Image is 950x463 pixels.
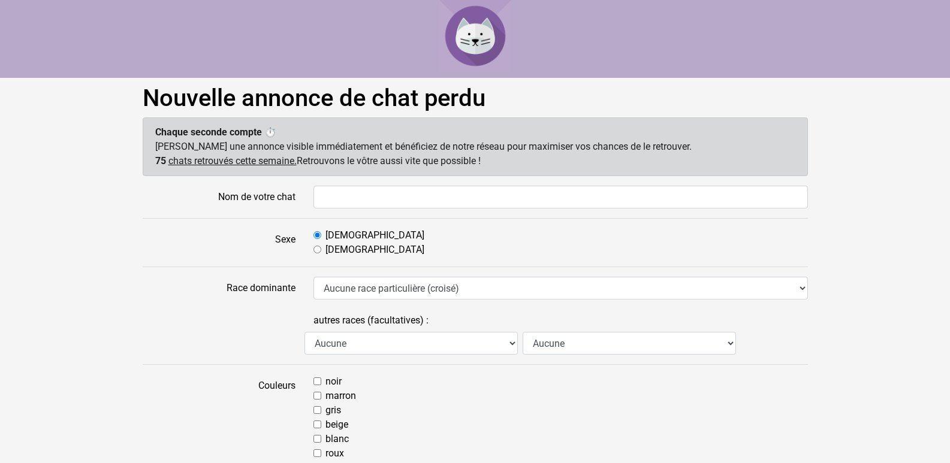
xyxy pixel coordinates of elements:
[325,228,424,243] label: [DEMOGRAPHIC_DATA]
[325,374,342,389] label: noir
[155,155,166,167] span: 75
[134,277,304,299] label: Race dominante
[325,417,348,432] label: beige
[313,231,321,239] input: [DEMOGRAPHIC_DATA]
[313,246,321,253] input: [DEMOGRAPHIC_DATA]
[168,155,297,167] u: chats retrouvés cette semaine.
[325,432,349,446] label: blanc
[155,126,276,138] strong: Chaque seconde compte ⏱️
[313,309,429,332] label: autres races (facultatives) :
[143,84,808,113] h1: Nouvelle annonce de chat perdu
[143,117,808,176] div: [PERSON_NAME] une annonce visible immédiatement et bénéficiez de notre réseau pour maximiser vos ...
[325,243,424,257] label: [DEMOGRAPHIC_DATA]
[325,446,344,461] label: roux
[325,403,341,417] label: gris
[134,186,304,208] label: Nom de votre chat
[134,228,304,257] label: Sexe
[325,389,356,403] label: marron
